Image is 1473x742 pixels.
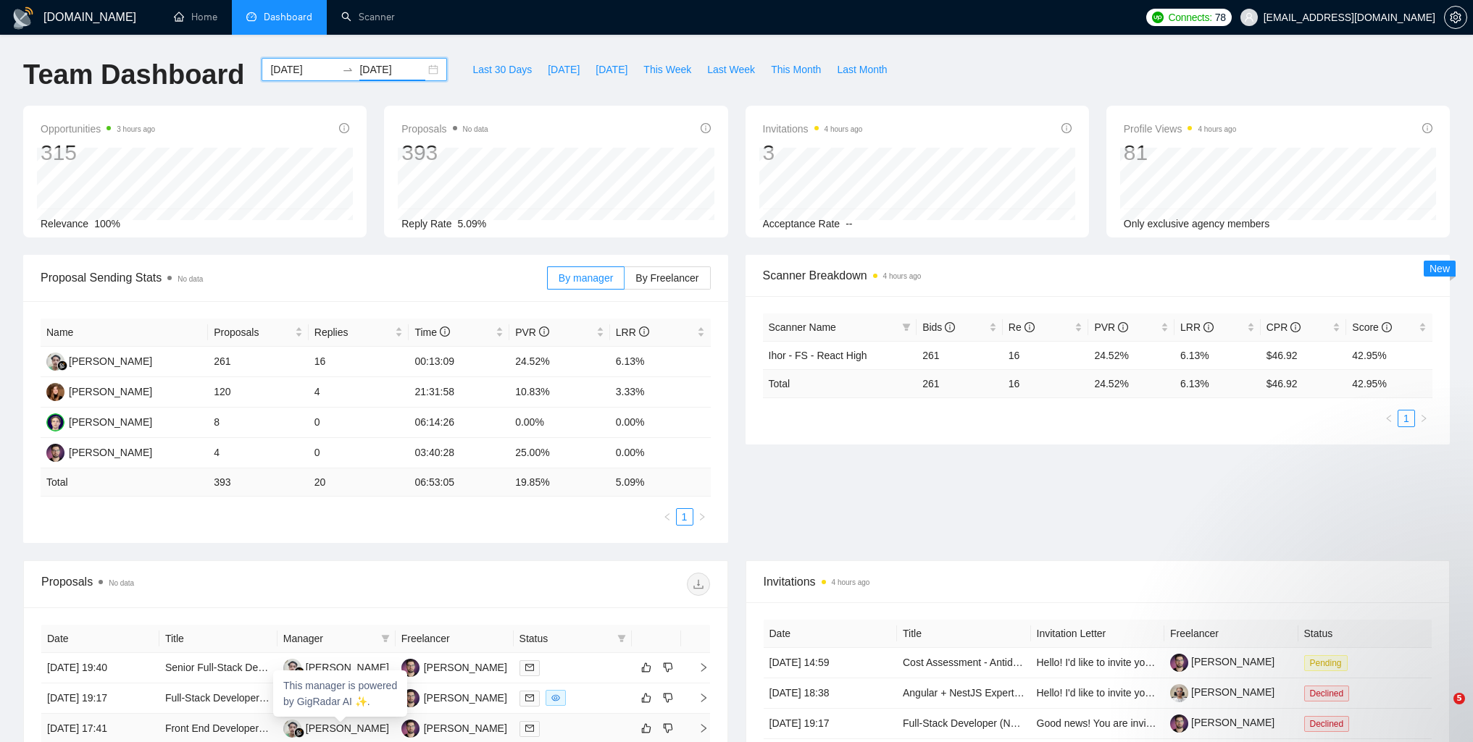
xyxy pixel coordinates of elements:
[283,720,301,738] img: MS
[825,125,863,133] time: 4 hours ago
[208,319,309,347] th: Proposals
[46,385,152,397] a: MZ[PERSON_NAME]
[610,468,711,497] td: 5.09 %
[635,272,698,284] span: By Freelancer
[309,438,409,468] td: 0
[1003,341,1089,369] td: 16
[1170,654,1188,672] img: c1zVZ1sL32q5nhAt0TNAmi8b2qiCDyy87hV4DYnDfqEXV-23c8g2muiDPHGcurNiJ0
[641,722,651,734] span: like
[659,720,677,737] button: dislike
[1124,139,1237,166] div: 81
[378,628,393,649] span: filter
[1261,369,1347,397] td: $ 46.92
[294,667,304,677] img: gigradar-bm.png
[69,444,152,460] div: [PERSON_NAME]
[208,468,309,497] td: 393
[214,324,292,340] span: Proposals
[401,218,451,229] span: Reply Rate
[1003,369,1089,397] td: 16
[1198,125,1236,133] time: 4 hours ago
[1170,656,1274,667] a: [PERSON_NAME]
[1444,6,1467,29] button: setting
[897,620,1031,648] th: Title
[1261,341,1347,369] td: $46.92
[283,722,389,733] a: MS[PERSON_NAME]
[159,625,278,653] th: Title
[159,683,278,714] td: Full-Stack Developer with Rookout and Mixpanel Expertise
[509,468,610,497] td: 19.85 %
[414,326,449,338] span: Time
[769,350,867,361] a: Ihor - FS - React High
[208,438,309,468] td: 4
[1061,123,1072,133] span: info-circle
[46,353,64,371] img: MS
[69,353,152,369] div: [PERSON_NAME]
[610,408,711,438] td: 0.00%
[515,326,549,338] span: PVR
[1304,716,1350,732] span: Declined
[1419,414,1428,423] span: right
[41,139,155,166] div: 315
[659,689,677,707] button: dislike
[945,322,955,332] span: info-circle
[396,625,514,653] th: Freelancer
[401,120,488,138] span: Proposals
[917,369,1003,397] td: 261
[663,692,673,704] span: dislike
[764,648,898,678] td: [DATE] 14:59
[46,355,152,366] a: MS[PERSON_NAME]
[409,468,509,497] td: 06:53:05
[309,377,409,408] td: 4
[551,693,560,702] span: eye
[472,62,532,77] span: Last 30 Days
[764,709,898,739] td: [DATE] 19:17
[643,62,691,77] span: This Week
[635,58,699,81] button: This Week
[23,58,244,92] h1: Team Dashboard
[1088,341,1174,369] td: 24.52%
[698,513,706,521] span: right
[1346,369,1432,397] td: 42.95 %
[294,728,304,738] img: gigradar-bm.png
[610,377,711,408] td: 3.33%
[359,62,425,77] input: End date
[659,508,676,526] button: left
[1398,410,1414,426] a: 1
[41,468,208,497] td: Total
[283,661,389,673] a: MS[PERSON_NAME]
[771,62,821,77] span: This Month
[1168,9,1211,25] span: Connects:
[641,692,651,704] span: like
[463,125,488,133] span: No data
[1180,321,1214,333] span: LRR
[208,377,309,408] td: 120
[659,659,677,676] button: dislike
[1031,620,1165,648] th: Invitation Letter
[764,678,898,709] td: [DATE] 18:38
[903,717,1122,729] a: Full-Stack Developer (Next.js, Stripe, Contentful)
[41,319,208,347] th: Name
[246,12,256,22] span: dashboard
[829,58,895,81] button: Last Month
[109,579,134,587] span: No data
[1304,717,1356,729] a: Declined
[283,680,397,707] span: This manager is powered by GigRadar AI ✨.
[659,508,676,526] li: Previous Page
[69,414,152,430] div: [PERSON_NAME]
[264,11,312,23] span: Dashboard
[763,266,1433,284] span: Scanner Breakdown
[208,408,309,438] td: 8
[309,319,409,347] th: Replies
[699,58,763,81] button: Last Week
[401,720,420,738] img: IS
[1267,321,1301,333] span: CPR
[342,64,354,75] span: to
[1009,321,1035,333] span: Re
[509,347,610,377] td: 24.52%
[846,218,852,229] span: --
[41,218,88,229] span: Relevance
[41,683,159,714] td: [DATE] 19:17
[381,634,390,643] span: filter
[1346,341,1432,369] td: 42.95%
[283,631,375,646] span: Manager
